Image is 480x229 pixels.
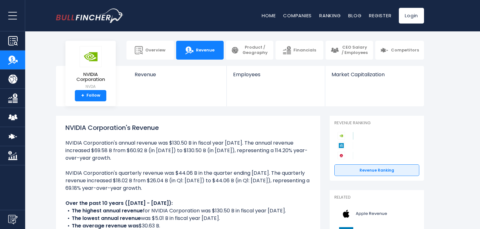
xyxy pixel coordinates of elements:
[65,207,311,215] li: for NVIDIA Corporation was $130.50 B in fiscal year [DATE].
[242,45,268,56] span: Product / Geography
[72,215,141,222] b: The lowest annual revenue
[75,90,106,101] a: +Follow
[70,72,111,82] span: NVIDIA Corporation
[338,152,345,159] img: Broadcom competitors logo
[65,215,311,222] li: was $5.01 B in fiscal year [DATE].
[56,8,124,23] a: Go to homepage
[262,12,276,19] a: Home
[126,41,174,60] a: Overview
[338,132,345,140] img: NVIDIA Corporation competitors logo
[338,142,345,149] img: Applied Materials competitors logo
[341,45,368,56] span: CEO Salary / Employees
[72,207,143,214] b: The highest annual revenue
[391,48,419,53] span: Competitors
[65,169,311,192] li: NVIDIA Corporation's quarterly revenue was $44.06 B in the quarter ending [DATE]. The quarterly r...
[348,12,361,19] a: Blog
[227,66,325,88] a: Employees
[196,48,215,53] span: Revenue
[326,41,373,60] a: CEO Salary / Employees
[293,48,316,53] span: Financials
[70,84,111,89] small: NVDA
[283,12,312,19] a: Companies
[56,8,124,23] img: bullfincher logo
[334,164,419,176] a: Revenue Ranking
[128,66,227,88] a: Revenue
[65,200,173,207] b: Over the past 10 years ([DATE] - [DATE]):
[70,46,111,90] a: NVIDIA Corporation NVDA
[399,8,424,24] a: Login
[334,120,419,126] p: Revenue Ranking
[65,139,311,162] li: NVIDIA Corporation's annual revenue was $130.50 B in fiscal year [DATE]. The annual revenue incre...
[332,72,417,77] span: Market Capitalization
[176,41,224,60] a: Revenue
[145,48,165,53] span: Overview
[375,41,424,60] a: Competitors
[319,12,341,19] a: Ranking
[338,207,354,221] img: AAPL logo
[135,72,220,77] span: Revenue
[369,12,391,19] a: Register
[81,93,84,99] strong: +
[334,205,419,222] a: Apple Revenue
[334,195,419,200] p: Related
[325,66,423,88] a: Market Capitalization
[233,72,318,77] span: Employees
[65,123,311,132] h1: NVIDIA Corporation's Revenue
[276,41,323,60] a: Financials
[226,41,273,60] a: Product / Geography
